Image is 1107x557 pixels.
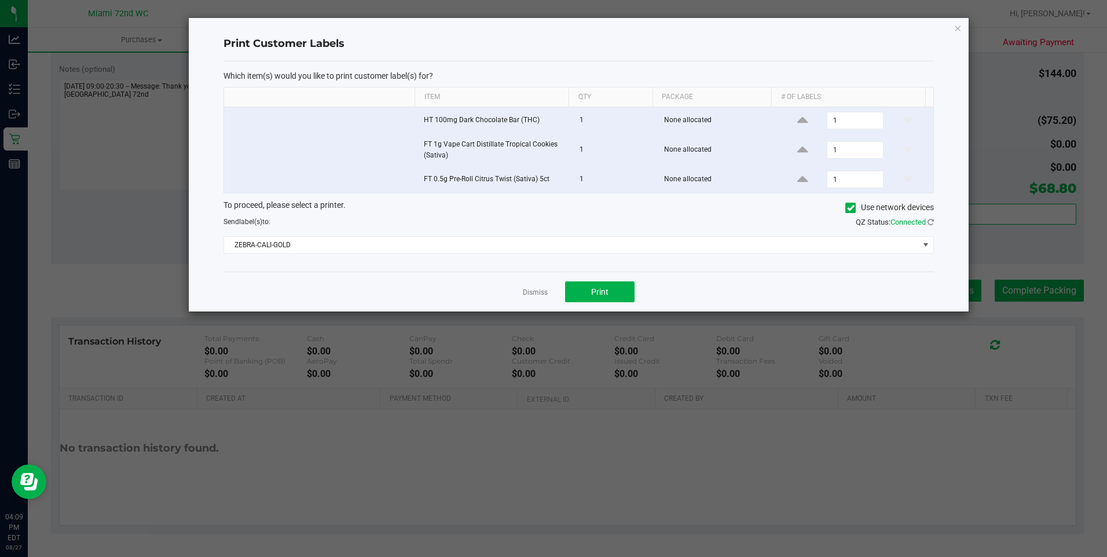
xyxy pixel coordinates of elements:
iframe: Resource center [12,464,46,499]
button: Print [565,281,635,302]
span: Connected [890,218,926,226]
th: Item [415,87,569,107]
td: 1 [573,166,657,193]
th: Qty [569,87,653,107]
th: Package [653,87,771,107]
td: None allocated [657,107,778,134]
span: Send to: [223,218,270,226]
h4: Print Customer Labels [223,36,934,52]
td: FT 1g Vape Cart Distillate Tropical Cookies (Sativa) [417,134,573,166]
span: Print [591,287,609,296]
td: HT 100mg Dark Chocolate Bar (THC) [417,107,573,134]
a: Dismiss [523,288,548,298]
label: Use network devices [845,201,934,214]
div: To proceed, please select a printer. [215,199,943,217]
td: None allocated [657,134,778,166]
td: 1 [573,107,657,134]
th: # of labels [771,87,925,107]
td: FT 0.5g Pre-Roll Citrus Twist (Sativa) 5ct [417,166,573,193]
td: 1 [573,134,657,166]
span: label(s) [239,218,262,226]
span: ZEBRA-CALI-GOLD [224,237,919,253]
span: QZ Status: [856,218,934,226]
p: Which item(s) would you like to print customer label(s) for? [223,71,934,81]
td: None allocated [657,166,778,193]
